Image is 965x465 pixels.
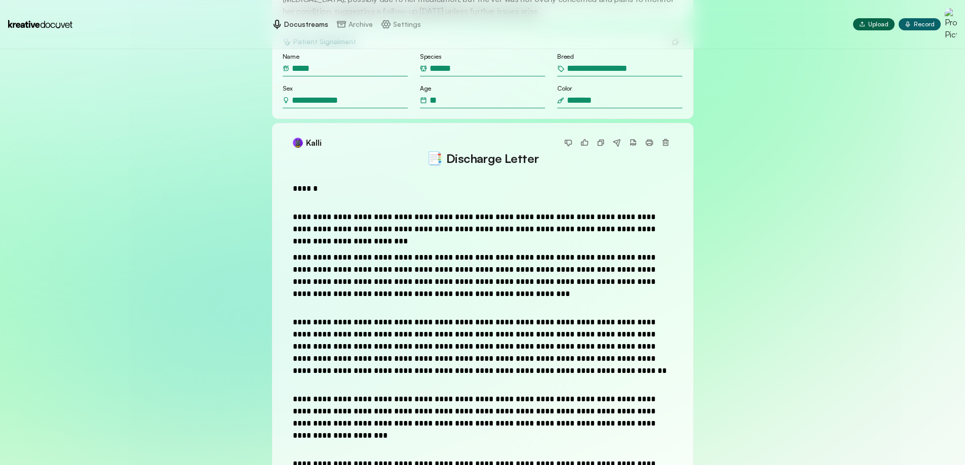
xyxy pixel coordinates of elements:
button: Record [899,18,941,30]
button: Upload [853,18,895,30]
a: Docustreams [272,19,328,29]
p: Age [420,84,545,93]
p: Sex [283,84,408,93]
p: Species [420,53,545,61]
p: Settings [393,19,421,29]
a: Settings [381,19,421,29]
span: Record [914,20,935,28]
p: Docustreams [284,19,328,29]
span: emoji [427,150,442,166]
a: Archive [336,19,373,29]
img: Profile Picture [945,8,957,40]
p: Archive [349,19,373,29]
h2: Discharge Letter [293,150,673,166]
span: Kalli [306,137,322,149]
p: Color [557,84,682,93]
img: Canine avatar photo [293,138,303,148]
span: Upload [868,20,889,28]
p: Name [283,53,408,61]
p: Breed [557,53,682,61]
